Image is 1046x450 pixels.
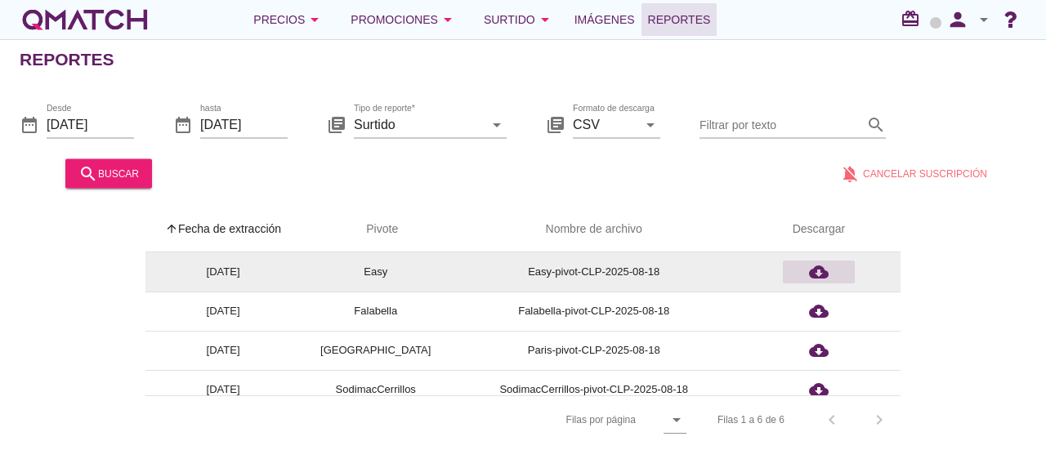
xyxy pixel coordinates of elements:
i: arrow_drop_down [487,114,507,134]
button: buscar [65,158,152,188]
td: Easy [301,252,450,292]
div: Precios [253,10,324,29]
a: Reportes [641,3,717,36]
div: Surtido [484,10,555,29]
td: [DATE] [145,292,301,331]
i: search [866,114,886,134]
button: Cancelar suscripción [827,158,1000,188]
td: SodimacCerrillos [301,370,450,409]
i: arrow_drop_down [535,10,555,29]
input: Filtrar por texto [700,111,863,137]
button: Promociones [337,3,471,36]
th: Nombre de archivo: Not sorted. [450,207,737,252]
i: cloud_download [809,262,829,282]
input: hasta [200,111,288,137]
div: Promociones [351,10,458,29]
td: [DATE] [145,370,301,409]
input: Desde [47,111,134,137]
td: Paris-pivot-CLP-2025-08-18 [450,331,737,370]
td: Falabella-pivot-CLP-2025-08-18 [450,292,737,331]
th: Descargar: Not sorted. [737,207,901,252]
span: Reportes [648,10,711,29]
span: Cancelar suscripción [863,166,987,180]
td: Easy-pivot-CLP-2025-08-18 [450,252,737,292]
td: [GEOGRAPHIC_DATA] [301,331,450,370]
i: date_range [173,114,193,134]
i: person [941,8,974,31]
i: search [78,163,98,183]
h2: Reportes [20,47,114,73]
td: [DATE] [145,331,301,370]
i: redeem [901,9,927,29]
i: cloud_download [809,301,829,321]
input: Formato de descarga [573,111,637,137]
td: [DATE] [145,252,301,292]
td: SodimacCerrillos-pivot-CLP-2025-08-18 [450,370,737,409]
th: Fecha de extracción: Sorted ascending. Activate to sort descending. [145,207,301,252]
th: Pivote: Not sorted. Activate to sort ascending. [301,207,450,252]
div: Filas 1 a 6 de 6 [717,412,784,427]
i: arrow_drop_down [438,10,458,29]
a: white-qmatch-logo [20,3,150,36]
i: cloud_download [809,380,829,399]
button: Precios [240,3,337,36]
i: arrow_drop_down [641,114,660,134]
i: library_books [327,114,346,134]
td: Falabella [301,292,450,331]
i: arrow_upward [165,222,178,235]
a: Imágenes [568,3,641,36]
span: Imágenes [574,10,635,29]
i: cloud_download [809,341,829,360]
i: arrow_drop_down [974,10,994,29]
input: Tipo de reporte* [354,111,484,137]
button: Surtido [471,3,568,36]
i: arrow_drop_down [667,410,686,430]
i: arrow_drop_down [305,10,324,29]
i: notifications_off [840,163,863,183]
i: library_books [546,114,565,134]
div: buscar [78,163,139,183]
div: Filas por página [403,396,686,443]
i: date_range [20,114,39,134]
